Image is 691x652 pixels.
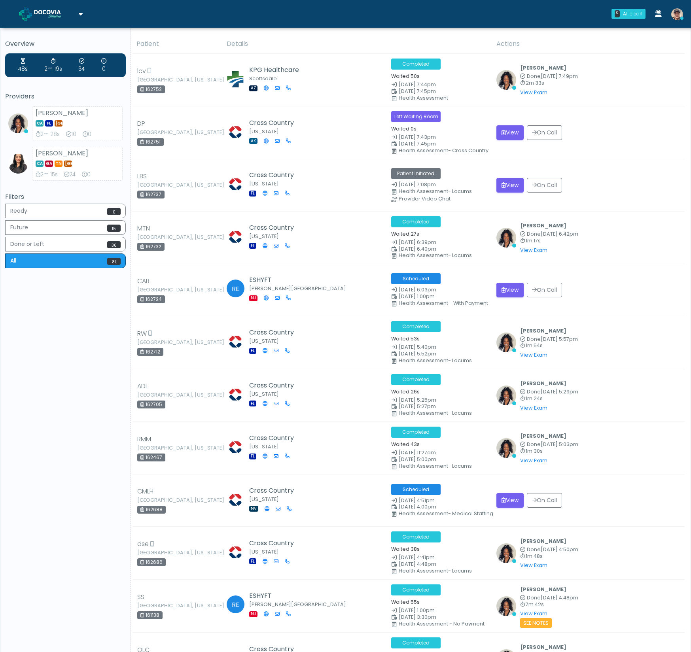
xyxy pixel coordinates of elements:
[391,335,420,342] small: Waited 53s
[137,224,150,233] span: MTN
[249,233,279,240] small: [US_STATE]
[137,172,147,181] span: LBS
[18,57,28,73] div: 48s
[249,85,257,91] span: AZ
[225,174,245,194] img: Lisa Sellers
[36,149,88,158] strong: [PERSON_NAME]
[520,610,547,617] a: View Exam
[45,120,53,127] span: FL
[399,403,436,410] span: [DATE] 5:27pm
[249,75,277,82] small: Scottsdale
[36,120,44,127] span: CA
[520,433,566,439] b: [PERSON_NAME]
[19,8,32,21] img: Docovia
[541,336,578,342] span: [DATE] 5:57pm
[137,592,144,602] span: SS
[5,237,126,251] button: Done or Left36
[391,555,487,560] small: Date Created
[36,171,58,179] div: 2m 15s
[249,391,279,397] small: [US_STATE]
[391,374,441,385] span: Completed
[249,119,297,127] h5: Cross Country
[391,111,441,122] span: Left Waiting Room
[137,191,165,198] div: 162737
[391,531,441,542] span: Completed
[399,96,494,100] div: Health Assessment
[137,276,150,286] span: CAB
[249,285,346,292] small: [PERSON_NAME][GEOGRAPHIC_DATA]
[107,225,121,232] span: 15
[399,503,436,510] span: [DATE] 4:00pm
[399,344,436,350] span: [DATE] 5:40pm
[249,548,279,555] small: [US_STATE]
[107,258,121,265] span: 81
[225,490,245,510] img: Lisa Sellers
[391,599,420,605] small: Waited 55s
[225,69,245,89] img: Erin Wiseman
[5,193,126,200] h5: Filters
[249,611,257,617] span: NJ
[391,135,487,140] small: Date Created
[137,287,181,292] small: [GEOGRAPHIC_DATA], [US_STATE]
[391,352,487,357] small: Scheduled Time
[399,497,435,504] span: [DATE] 4:51pm
[520,396,578,401] small: 1m 24s
[520,595,578,601] small: Completed at
[36,108,88,117] strong: [PERSON_NAME]
[391,168,441,179] span: Patient Initiated
[520,554,578,559] small: 1m 48s
[391,287,487,293] small: Date Created
[496,178,524,193] button: View
[527,336,541,342] span: Done
[520,89,547,96] a: View Exam
[399,181,436,188] span: [DATE] 7:08pm
[399,607,435,614] span: [DATE] 1:00pm
[249,487,298,494] h5: Cross Country
[520,327,566,334] b: [PERSON_NAME]
[399,197,494,201] div: Provider Video Chat
[399,301,494,306] div: Health Assessment - With Payment
[249,540,296,547] h5: Cross Country
[36,130,60,138] div: 2m 28s
[520,238,578,244] small: 1m 17s
[249,443,279,450] small: [US_STATE]
[520,337,578,342] small: Completed at
[527,546,541,553] span: Done
[399,449,436,456] span: [DATE] 11:27am
[492,34,685,54] th: Actions
[225,542,245,562] img: Lisa Sellers
[541,388,578,395] span: [DATE] 5:29pm
[527,73,541,79] span: Done
[391,240,487,245] small: Date Created
[520,442,578,447] small: Completed at
[520,547,578,552] small: Completed at
[391,294,487,299] small: Scheduled Time
[225,332,245,352] img: Lisa Sellers
[399,286,436,293] span: [DATE] 6:03pm
[225,437,245,457] img: Lisa Sellers
[520,247,547,253] a: View Exam
[249,224,296,231] h5: Cross Country
[249,172,296,179] h5: Cross Country
[391,450,487,455] small: Date Created
[249,180,279,187] small: [US_STATE]
[249,558,256,564] span: FL
[399,253,494,258] div: Health Assessment- Locums
[137,183,181,187] small: [GEOGRAPHIC_DATA], [US_STATE]
[496,543,516,563] img: Rachael Hunt
[399,246,436,252] span: [DATE] 6:40pm
[64,171,76,179] div: 24
[399,140,436,147] span: [DATE] 7:45pm
[520,586,566,593] b: [PERSON_NAME]
[520,352,547,358] a: View Exam
[496,386,516,405] img: Rachael Hunt
[225,385,245,404] img: Lisa Sellers
[399,411,494,416] div: Health Assessment- Locums
[5,253,126,268] button: All81
[391,584,441,595] span: Completed
[249,601,346,608] small: [PERSON_NAME][GEOGRAPHIC_DATA]
[137,382,148,391] span: ADL
[137,393,181,397] small: [GEOGRAPHIC_DATA], [US_STATE]
[227,280,244,297] span: RE
[5,93,126,100] h5: Providers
